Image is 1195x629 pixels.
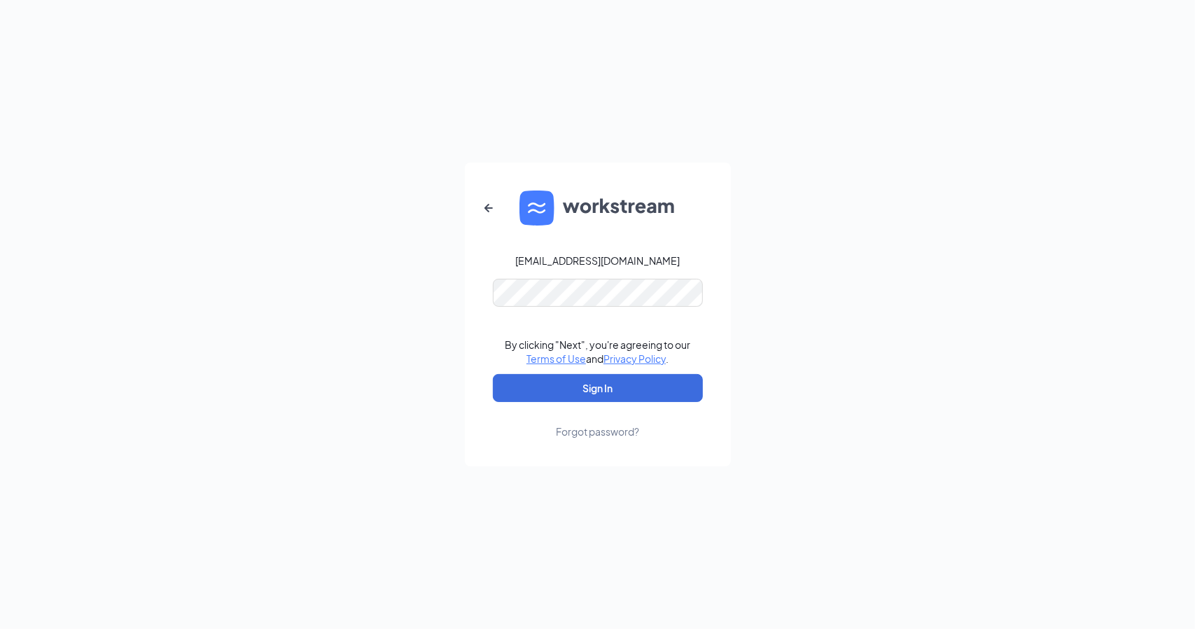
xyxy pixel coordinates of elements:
a: Forgot password? [556,402,639,438]
button: ArrowLeftNew [472,191,505,225]
a: Privacy Policy [603,352,666,365]
button: Sign In [493,374,703,402]
a: Terms of Use [526,352,586,365]
svg: ArrowLeftNew [480,200,497,216]
div: By clicking "Next", you're agreeing to our and . [505,338,690,366]
img: WS logo and Workstream text [519,191,676,226]
div: [EMAIL_ADDRESS][DOMAIN_NAME] [515,254,680,268]
div: Forgot password? [556,424,639,438]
